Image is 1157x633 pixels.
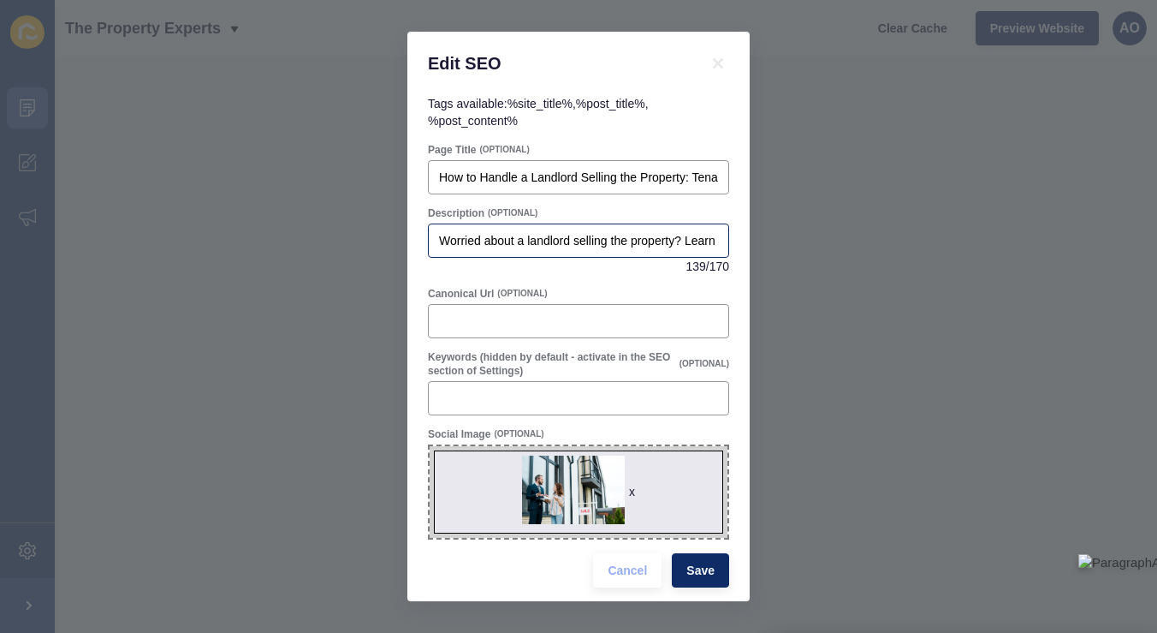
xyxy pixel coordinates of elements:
span: (OPTIONAL) [479,144,529,156]
label: Canonical Url [428,287,494,301]
span: Tags available: , , [428,97,649,128]
span: (OPTIONAL) [488,207,537,219]
code: %post_content% [428,114,518,128]
label: Page Title [428,143,476,157]
span: / [706,258,709,275]
span: (OPTIONAL) [679,358,729,370]
div: x [629,483,635,500]
code: %post_title% [576,97,645,110]
span: Cancel [608,562,647,579]
h1: Edit SEO [428,52,686,75]
label: Social Image [428,427,490,441]
button: Cancel [593,553,662,588]
label: Keywords (hidden by default - activate in the SEO section of Settings) [428,350,676,378]
span: (OPTIONAL) [494,428,543,440]
span: 170 [709,258,729,275]
button: Save [672,553,729,588]
span: 139 [685,258,705,275]
span: (OPTIONAL) [497,288,547,300]
span: Save [686,562,715,579]
label: Description [428,206,484,220]
code: %site_title% [507,97,573,110]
